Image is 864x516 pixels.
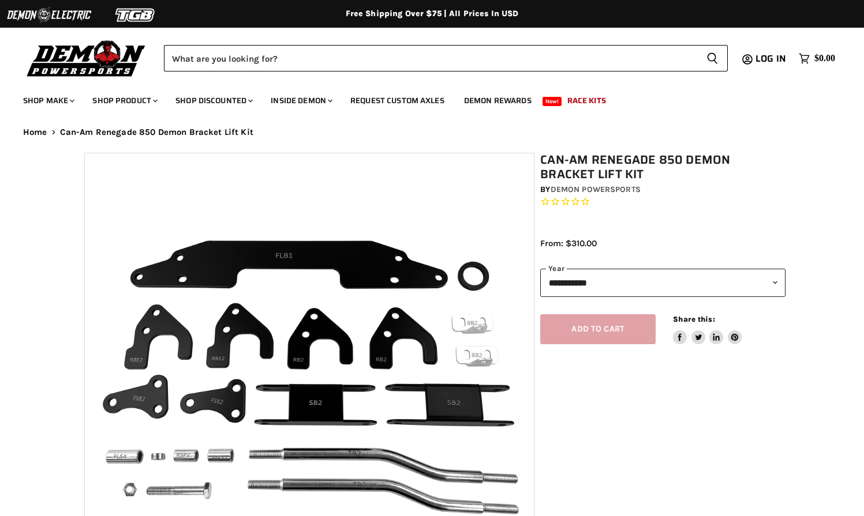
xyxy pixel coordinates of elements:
span: $0.00 [814,53,835,64]
span: Share this: [673,315,715,323]
img: TGB Logo 2 [92,4,179,26]
a: Demon Rewards [455,89,540,112]
span: From: $310.00 [540,238,597,248]
span: Log in [755,51,786,66]
a: Home [23,127,47,137]
span: New! [543,97,562,106]
aside: Share this: [673,314,742,345]
form: Product [164,45,728,71]
img: Demon Electric Logo 2 [6,4,92,26]
a: Inside Demon [262,89,339,112]
a: Shop Product [84,89,164,112]
ul: Main menu [14,84,832,112]
a: Shop Make [14,89,81,112]
h1: Can-Am Renegade 850 Demon Bracket Lift Kit [540,153,786,182]
a: Race Kits [559,89,615,112]
a: Demon Powersports [551,184,641,194]
img: Demon Powersports [23,37,149,78]
input: Search [164,45,697,71]
a: Request Custom Axles [342,89,453,112]
button: Search [697,45,728,71]
a: $0.00 [793,50,841,67]
a: Log in [750,54,793,64]
a: Shop Discounted [167,89,260,112]
div: by [540,183,786,196]
span: Rated 0.0 out of 5 stars 0 reviews [540,196,786,208]
select: year [540,269,786,297]
span: Can-Am Renegade 850 Demon Bracket Lift Kit [60,127,253,137]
